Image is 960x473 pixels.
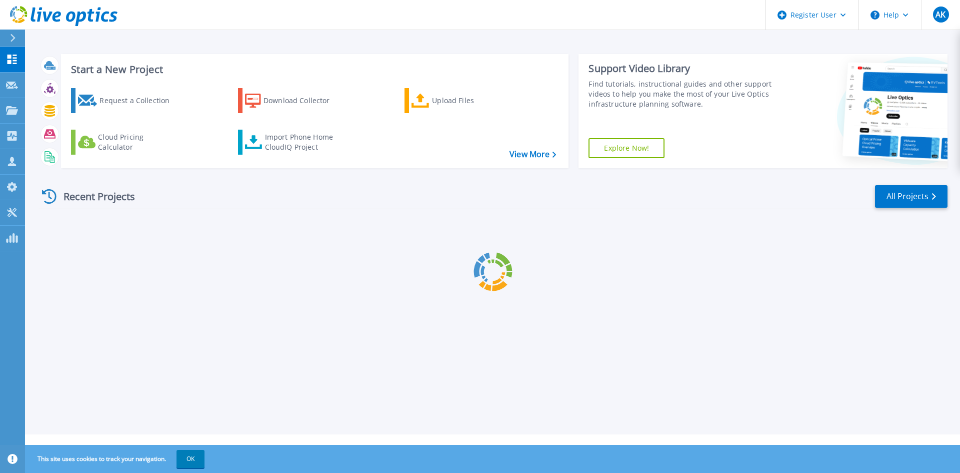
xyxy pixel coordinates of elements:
[588,62,776,75] div: Support Video Library
[265,132,343,152] div: Import Phone Home CloudIQ Project
[71,88,182,113] a: Request a Collection
[588,138,664,158] a: Explore Now!
[263,91,343,111] div: Download Collector
[98,132,178,152] div: Cloud Pricing Calculator
[99,91,179,111] div: Request a Collection
[432,91,512,111] div: Upload Files
[588,79,776,109] div: Find tutorials, instructional guides and other support videos to help you make the most of your L...
[509,150,556,159] a: View More
[238,88,349,113] a: Download Collector
[27,450,204,468] span: This site uses cookies to track your navigation.
[875,185,947,208] a: All Projects
[404,88,516,113] a: Upload Files
[38,184,148,209] div: Recent Projects
[935,11,945,19] span: AK
[71,130,182,155] a: Cloud Pricing Calculator
[71,64,556,75] h3: Start a New Project
[176,450,204,468] button: OK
